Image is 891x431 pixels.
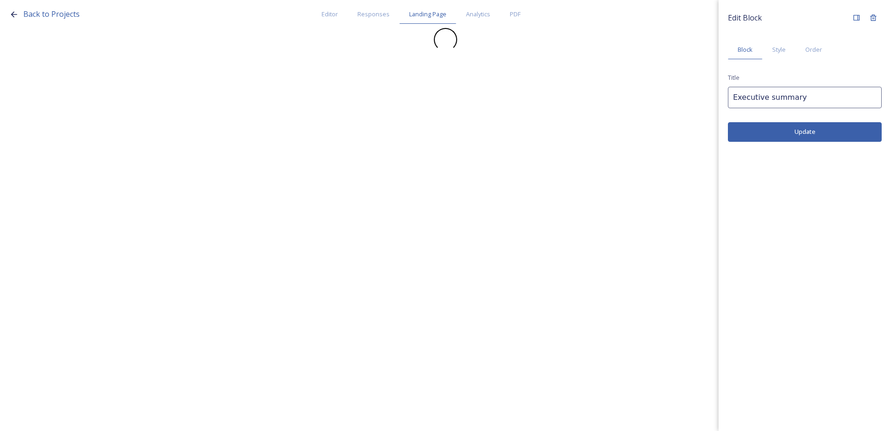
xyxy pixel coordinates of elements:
[510,10,521,19] span: PDF
[23,8,80,20] a: Back to Projects
[409,10,446,19] span: Landing Page
[728,87,882,108] input: My Page Name
[772,45,786,54] span: Style
[805,45,822,54] span: Order
[728,122,882,141] button: Update
[738,45,753,54] span: Block
[728,73,740,82] span: Title
[23,9,80,19] span: Back to Projects
[728,12,762,23] span: Edit Block
[466,10,490,19] span: Analytics
[357,10,390,19] span: Responses
[322,10,338,19] span: Editor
